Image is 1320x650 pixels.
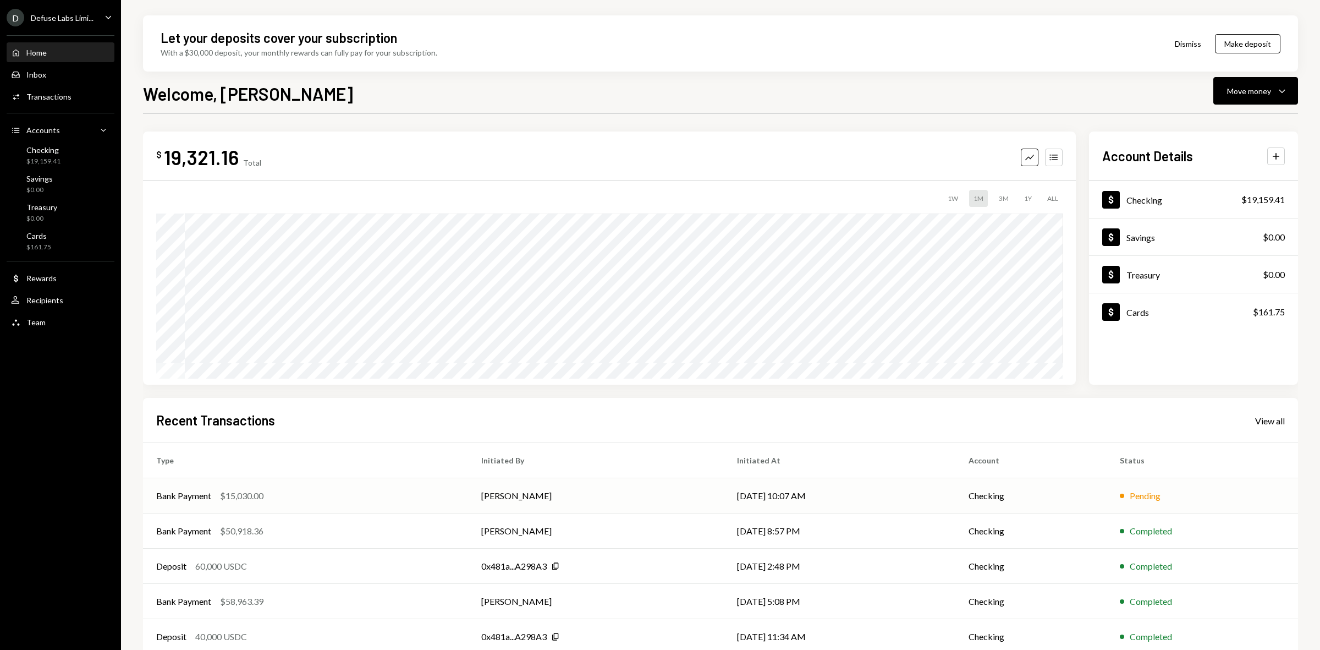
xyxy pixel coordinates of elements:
[26,318,46,327] div: Team
[161,47,437,58] div: With a $30,000 deposit, your monthly rewards can fully pay for your subscription.
[724,478,955,514] td: [DATE] 10:07 AM
[1126,270,1160,280] div: Treasury
[1130,489,1160,502] div: Pending
[156,560,186,573] div: Deposit
[26,243,51,252] div: $161.75
[143,443,468,478] th: Type
[1126,307,1149,318] div: Cards
[156,489,211,502] div: Bank Payment
[1213,77,1298,105] button: Move money
[955,549,1107,584] td: Checking
[1215,34,1280,53] button: Make deposit
[955,584,1107,619] td: Checking
[220,595,263,608] div: $58,963.39
[26,70,46,79] div: Inbox
[220,525,263,538] div: $50,918.36
[955,443,1107,478] th: Account
[1263,268,1285,281] div: $0.00
[7,290,114,310] a: Recipients
[969,190,988,207] div: 1M
[724,443,955,478] th: Initiated At
[1126,195,1162,205] div: Checking
[1089,256,1298,293] a: Treasury$0.00
[26,157,61,166] div: $19,159.41
[7,228,114,254] a: Cards$161.75
[724,584,955,619] td: [DATE] 5:08 PM
[220,489,263,502] div: $15,030.00
[156,595,211,608] div: Bank Payment
[26,185,53,195] div: $0.00
[724,514,955,549] td: [DATE] 8:57 PM
[994,190,1013,207] div: 3M
[1263,231,1285,244] div: $0.00
[7,86,114,106] a: Transactions
[26,296,63,305] div: Recipients
[7,268,114,288] a: Rewards
[161,29,397,47] div: Let your deposits cover your subscription
[955,478,1107,514] td: Checking
[7,171,114,197] a: Savings$0.00
[1089,181,1298,218] a: Checking$19,159.41
[26,92,71,101] div: Transactions
[7,199,114,226] a: Treasury$0.00
[1241,193,1285,206] div: $19,159.41
[481,560,547,573] div: 0x481a...A298A3
[243,158,261,167] div: Total
[26,214,57,223] div: $0.00
[1043,190,1063,207] div: ALL
[1130,525,1172,538] div: Completed
[7,9,24,26] div: D
[7,120,114,140] a: Accounts
[468,478,724,514] td: [PERSON_NAME]
[156,411,275,429] h2: Recent Transactions
[943,190,963,207] div: 1W
[143,83,353,105] h1: Welcome, [PERSON_NAME]
[1130,560,1172,573] div: Completed
[1161,31,1215,57] button: Dismiss
[481,630,547,643] div: 0x481a...A298A3
[26,48,47,57] div: Home
[156,525,211,538] div: Bank Payment
[1089,293,1298,330] a: Cards$161.75
[26,125,60,135] div: Accounts
[164,145,239,170] div: 19,321.16
[195,560,247,573] div: 60,000 USDC
[468,514,724,549] td: [PERSON_NAME]
[156,630,186,643] div: Deposit
[1107,443,1298,478] th: Status
[1130,630,1172,643] div: Completed
[1126,232,1155,243] div: Savings
[26,145,61,155] div: Checking
[468,443,724,478] th: Initiated By
[1130,595,1172,608] div: Completed
[1255,414,1285,427] a: View all
[31,13,94,23] div: Defuse Labs Limi...
[724,549,955,584] td: [DATE] 2:48 PM
[7,142,114,168] a: Checking$19,159.41
[1253,305,1285,319] div: $161.75
[195,630,247,643] div: 40,000 USDC
[26,203,57,212] div: Treasury
[26,231,51,241] div: Cards
[1255,416,1285,427] div: View all
[7,312,114,332] a: Team
[1227,85,1271,97] div: Move money
[7,42,114,62] a: Home
[1089,219,1298,255] a: Savings$0.00
[26,174,53,183] div: Savings
[7,64,114,84] a: Inbox
[26,274,57,283] div: Rewards
[1020,190,1036,207] div: 1Y
[955,514,1107,549] td: Checking
[1102,147,1193,165] h2: Account Details
[468,584,724,619] td: [PERSON_NAME]
[156,149,162,160] div: $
